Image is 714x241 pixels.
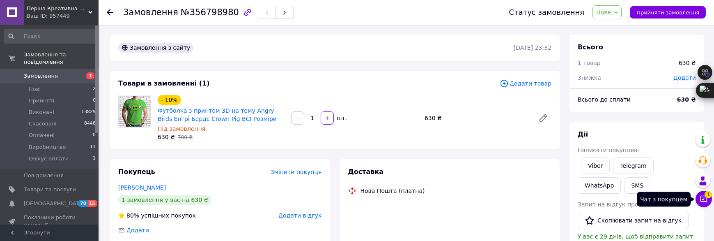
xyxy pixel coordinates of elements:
div: Ваш ID: 957449 [27,12,99,20]
span: №356798980 [181,7,239,17]
button: Прийняти замовлення [630,6,706,19]
span: Виконані [29,109,54,116]
span: Доставка [348,168,384,176]
span: 1 [86,72,94,79]
span: Замовлення [24,72,58,80]
span: Замовлення [123,7,178,17]
span: Покупець [118,168,155,176]
span: 0 [93,97,96,104]
span: Під замовлення [158,125,205,132]
div: - 10% [158,95,181,105]
a: Редагувати [535,110,551,126]
span: Показники роботи компанії [24,214,76,229]
div: 1 замовлення у вас на 630 ₴ [118,195,211,205]
div: 630 ₴ [421,112,532,124]
div: Замовлення з сайту [118,43,193,53]
a: Футболка з принтом 3D на тему Angry Birds Енгрі Бердс Crown Pig ВСІ Розміри [158,107,277,122]
span: Додати [673,74,696,81]
span: 13829 [81,109,96,116]
span: Прийняти замовлення [636,9,699,16]
span: Всього [578,43,603,51]
span: [DEMOGRAPHIC_DATA] [24,200,85,207]
span: Змінити покупця [271,169,322,175]
span: Очікує оплати [29,155,69,162]
span: 8448 [84,120,96,127]
span: 1 [93,155,96,162]
span: 11 [90,144,96,151]
span: 0 [93,132,96,139]
span: Додати відгук [278,212,321,219]
span: Дії [578,130,588,138]
div: Нова Пошта (платна) [358,187,427,195]
span: Перша Креативна Мануфактура PERFECTUS - Виробництво одягу і декору з 3D принтами на замовлення [27,5,88,12]
span: Нове [596,9,611,16]
div: Повернутися назад [107,8,113,16]
span: Оплачені [29,132,55,139]
img: Футболка з принтом 3D на тему Angry Birds Енгрі Бердс Crown Pig ВСІ Розміри [119,96,151,126]
span: Виробництво [29,144,66,151]
b: 630 ₴ [677,96,696,103]
span: 700 ₴ [178,134,193,140]
span: Скасовані [29,120,57,127]
span: Знижка [578,74,601,81]
a: Telegram [613,158,653,174]
button: Чат з покупцем1 [696,191,712,207]
div: Чат з покупцем [637,192,691,206]
a: Viber [581,158,610,174]
div: 630 ₴ [679,59,696,67]
a: [PERSON_NAME] [118,184,166,191]
span: 1 товар [578,60,601,66]
span: Товари в замовленні (1) [118,79,210,87]
button: SMS [624,177,650,194]
button: Скопіювати запит на відгук [578,212,689,229]
div: успішних покупок [118,211,196,220]
a: WhatsApp [578,177,621,194]
span: 80% [126,212,139,219]
span: 630 ₴ [158,134,175,140]
span: Нові [29,86,41,93]
span: 70 [78,200,87,207]
span: Всього до сплати [578,96,631,103]
time: [DATE] 23:32 [514,44,551,51]
span: Прийняті [29,97,54,104]
span: Додати [126,227,149,234]
span: Повідомлення [24,172,64,179]
span: Запит на відгук про компанію [578,201,669,208]
span: Замовлення та повідомлення [24,51,99,66]
span: 2 [93,86,96,93]
span: 1 [705,189,712,197]
span: 15 [87,200,97,207]
input: Пошук [4,29,96,44]
div: Статус замовлення [509,8,585,16]
span: Товари та послуги [24,186,76,193]
span: Написати покупцеві [578,147,639,153]
div: шт. [335,114,348,122]
span: Додати товар [500,79,551,88]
